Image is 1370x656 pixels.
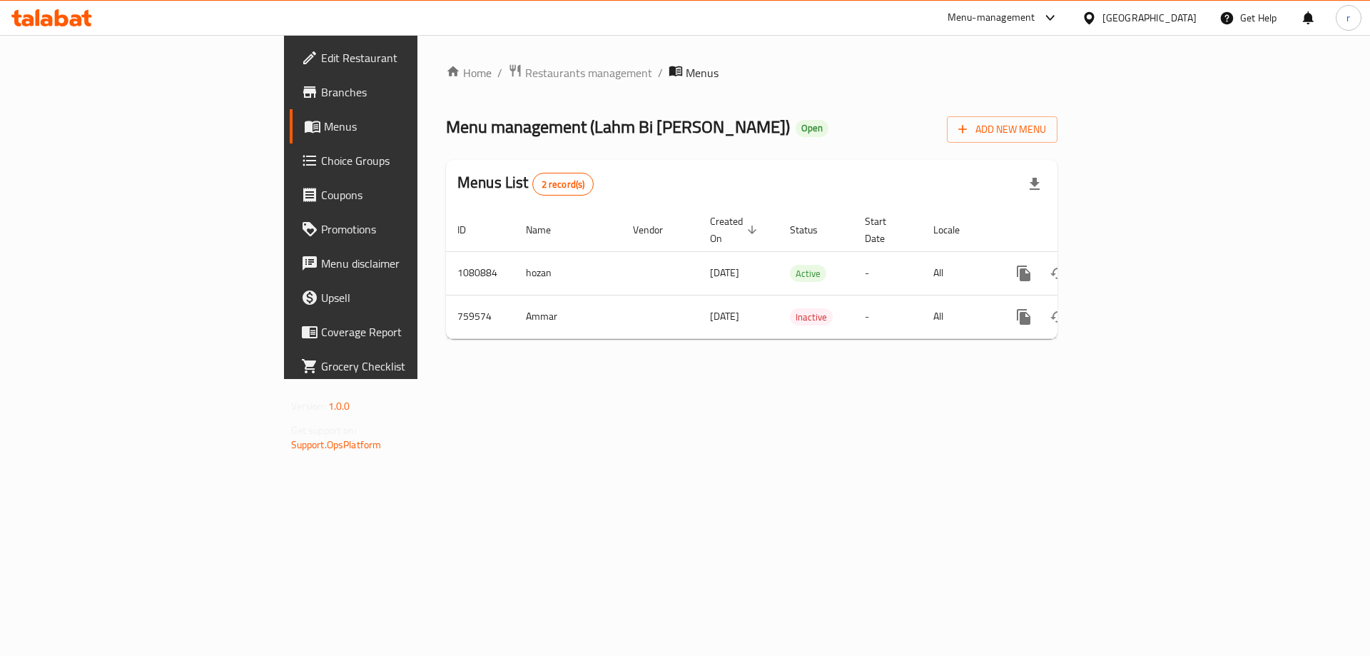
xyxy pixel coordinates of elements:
span: Edit Restaurant [321,49,502,66]
div: Open [796,120,828,137]
span: Menu management ( Lahm Bi [PERSON_NAME] ) [446,111,790,143]
span: Start Date [865,213,905,247]
button: Change Status [1041,256,1075,291]
th: Actions [995,208,1155,252]
span: Choice Groups [321,152,502,169]
a: Promotions [290,212,513,246]
div: Export file [1018,167,1052,201]
div: Menu-management [948,9,1035,26]
button: Add New Menu [947,116,1057,143]
table: enhanced table [446,208,1155,339]
span: Menu disclaimer [321,255,502,272]
a: Coupons [290,178,513,212]
nav: breadcrumb [446,64,1057,82]
td: All [922,295,995,338]
span: Open [796,122,828,134]
span: ID [457,221,484,238]
span: Inactive [790,309,833,326]
span: Get support on: [291,421,357,440]
a: Menu disclaimer [290,246,513,281]
span: Coupons [321,186,502,203]
span: [DATE] [710,263,739,282]
span: Promotions [321,221,502,238]
span: 2 record(s) [533,178,594,191]
span: Grocery Checklist [321,358,502,375]
a: Coverage Report [290,315,513,349]
button: more [1007,256,1041,291]
h2: Menus List [457,172,594,196]
span: Active [790,266,826,282]
span: Vendor [633,221,681,238]
span: Name [526,221,569,238]
div: [GEOGRAPHIC_DATA] [1102,10,1197,26]
td: - [853,295,922,338]
span: Version: [291,397,326,415]
span: Upsell [321,289,502,306]
a: Upsell [290,281,513,315]
span: Branches [321,84,502,101]
td: Ammar [514,295,621,338]
span: 1.0.0 [328,397,350,415]
button: more [1007,300,1041,334]
span: Restaurants management [525,64,652,81]
span: Locale [933,221,978,238]
span: Coverage Report [321,323,502,340]
div: Inactive [790,308,833,326]
div: Total records count [532,173,594,196]
span: Menus [686,64,719,81]
td: All [922,251,995,295]
button: Change Status [1041,300,1075,334]
a: Choice Groups [290,143,513,178]
a: Branches [290,75,513,109]
a: Grocery Checklist [290,349,513,383]
a: Menus [290,109,513,143]
span: [DATE] [710,307,739,326]
a: Restaurants management [508,64,652,82]
li: / [658,64,663,81]
a: Support.OpsPlatform [291,435,382,454]
a: Edit Restaurant [290,41,513,75]
span: Add New Menu [958,121,1046,138]
span: Menus [324,118,502,135]
span: Status [790,221,836,238]
span: Created On [710,213,761,247]
td: - [853,251,922,295]
td: hozan [514,251,621,295]
span: r [1346,10,1350,26]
